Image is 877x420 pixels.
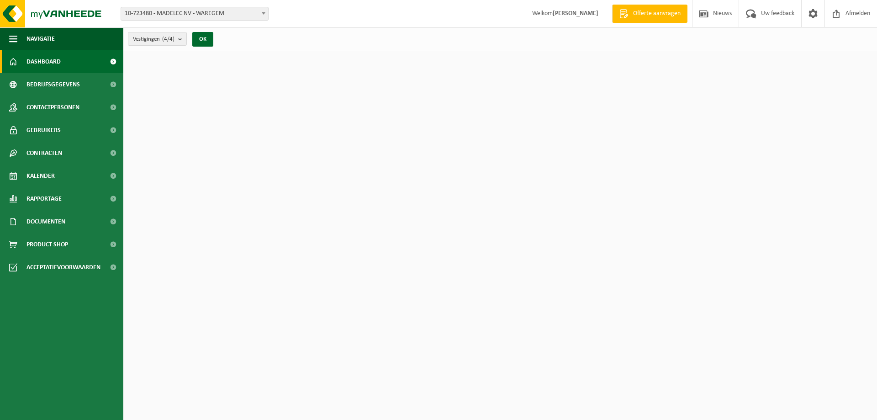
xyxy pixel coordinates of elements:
[26,233,68,256] span: Product Shop
[26,50,61,73] span: Dashboard
[162,36,174,42] count: (4/4)
[26,142,62,165] span: Contracten
[631,9,683,18] span: Offerte aanvragen
[26,187,62,210] span: Rapportage
[612,5,687,23] a: Offerte aanvragen
[26,73,80,96] span: Bedrijfsgegevens
[26,165,55,187] span: Kalender
[121,7,268,20] span: 10-723480 - MADELEC NV - WAREGEM
[553,10,598,17] strong: [PERSON_NAME]
[26,256,100,279] span: Acceptatievoorwaarden
[128,32,187,46] button: Vestigingen(4/4)
[133,32,174,46] span: Vestigingen
[26,119,61,142] span: Gebruikers
[121,7,269,21] span: 10-723480 - MADELEC NV - WAREGEM
[192,32,213,47] button: OK
[26,210,65,233] span: Documenten
[26,27,55,50] span: Navigatie
[26,96,79,119] span: Contactpersonen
